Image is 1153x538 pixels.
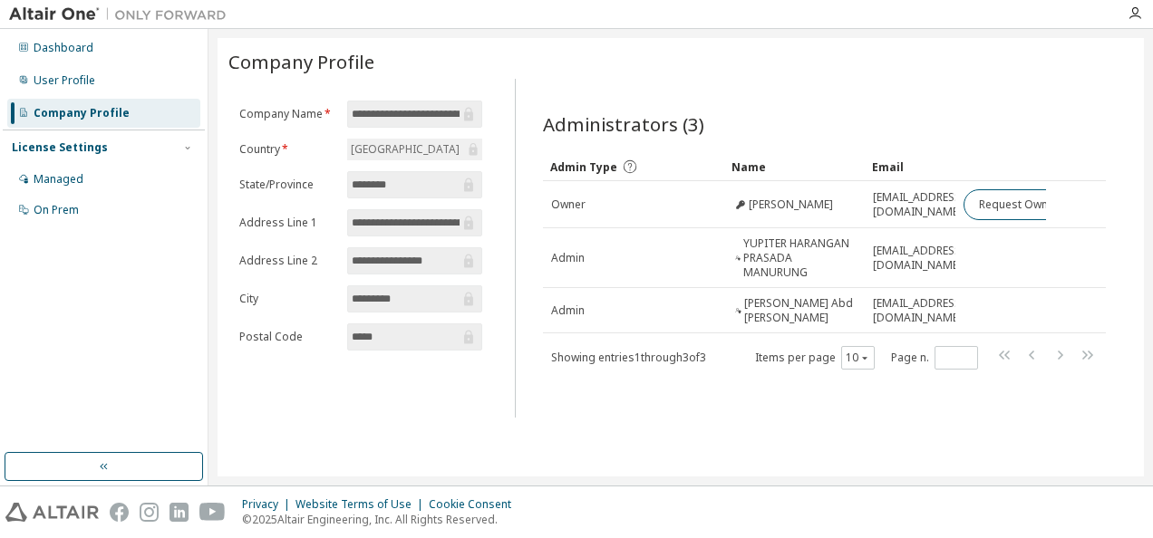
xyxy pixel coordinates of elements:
[34,203,79,217] div: On Prem
[296,497,429,512] div: Website Terms of Use
[873,190,964,219] span: [EMAIL_ADDRESS][DOMAIN_NAME]
[846,351,870,365] button: 10
[239,330,336,344] label: Postal Code
[347,139,482,160] div: [GEOGRAPHIC_DATA]
[239,254,336,268] label: Address Line 2
[239,216,336,230] label: Address Line 1
[543,111,704,137] span: Administrators (3)
[242,497,296,512] div: Privacy
[170,503,189,522] img: linkedin.svg
[348,139,462,159] div: [GEOGRAPHIC_DATA]
[239,178,336,192] label: State/Province
[140,503,159,522] img: instagram.svg
[551,251,585,265] span: Admin
[5,503,99,522] img: altair_logo.svg
[34,106,130,120] div: Company Profile
[755,346,875,370] span: Items per page
[9,5,236,24] img: Altair One
[239,142,336,157] label: Country
[744,296,857,325] span: [PERSON_NAME] Abd [PERSON_NAME]
[743,236,857,280] span: YUPITER HARANGAN PRASADA MANURUNG
[199,503,226,522] img: youtube.svg
[34,73,95,88] div: User Profile
[34,41,93,55] div: Dashboard
[551,350,706,365] span: Showing entries 1 through 3 of 3
[551,303,585,318] span: Admin
[891,346,978,370] span: Page n.
[749,197,833,212] span: [PERSON_NAME]
[242,512,522,527] p: © 2025 Altair Engineering, Inc. All Rights Reserved.
[873,296,964,325] span: [EMAIL_ADDRESS][DOMAIN_NAME]
[964,189,1117,220] button: Request Owner Change
[228,49,374,74] span: Company Profile
[34,172,83,187] div: Managed
[110,503,129,522] img: facebook.svg
[872,152,948,181] div: Email
[239,292,336,306] label: City
[551,197,586,212] span: Owner
[550,159,617,175] span: Admin Type
[239,107,336,121] label: Company Name
[873,244,964,273] span: [EMAIL_ADDRESS][DOMAIN_NAME]
[429,497,522,512] div: Cookie Consent
[732,152,857,181] div: Name
[12,140,108,155] div: License Settings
